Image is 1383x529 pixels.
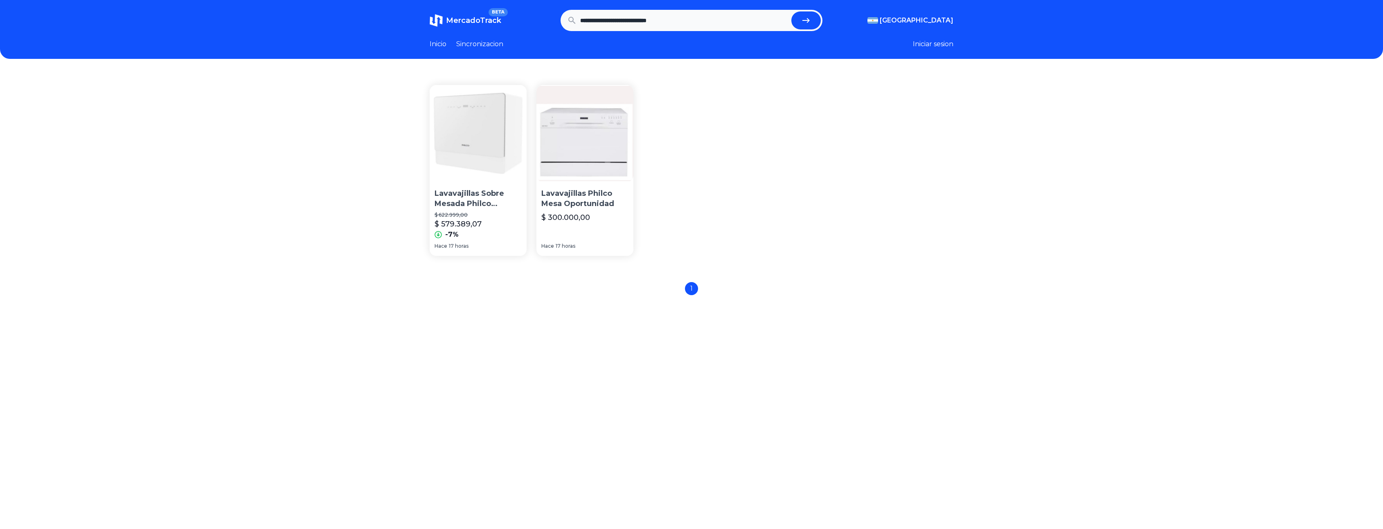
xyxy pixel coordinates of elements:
img: Argentina [867,17,878,24]
span: BETA [489,8,508,16]
p: Lavavajillas Sobre Mesada Philco Phlj05b 5 Cubiertos Blanco [435,188,522,209]
span: 17 horas [556,243,575,249]
a: Lavavajillas Philco Mesa OportunidadLavavajillas Philco Mesa Oportunidad$ 300.000,00Hace17 horas [536,85,633,256]
span: 17 horas [449,243,469,249]
p: -7% [445,230,459,240]
a: Sincronizacion [456,39,503,49]
button: Iniciar sesion [913,39,953,49]
img: MercadoTrack [430,14,443,27]
a: Inicio [430,39,446,49]
span: Hace [435,243,447,249]
p: $ 300.000,00 [541,212,590,223]
a: Lavavajillas Sobre Mesada Philco Phlj05b 5 Cubiertos BlancoLavavajillas Sobre Mesada Philco Phlj0... [430,85,527,256]
p: $ 622.999,00 [435,212,522,218]
p: Lavavajillas Philco Mesa Oportunidad [541,188,628,209]
span: [GEOGRAPHIC_DATA] [880,16,953,25]
img: Lavavajillas Sobre Mesada Philco Phlj05b 5 Cubiertos Blanco [430,85,527,182]
span: Hace [541,243,554,249]
span: MercadoTrack [446,16,501,25]
a: MercadoTrackBETA [430,14,501,27]
button: [GEOGRAPHIC_DATA] [867,16,953,25]
img: Lavavajillas Philco Mesa Oportunidad [536,85,633,182]
p: $ 579.389,07 [435,218,482,230]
